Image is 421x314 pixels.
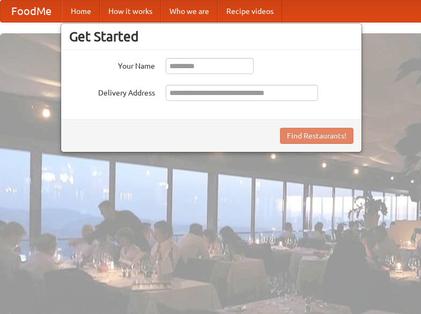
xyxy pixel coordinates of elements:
[100,1,161,22] a: How it works
[1,1,62,22] a: FoodMe
[69,58,155,71] label: Your Name
[69,85,155,98] label: Delivery Address
[69,28,353,45] h3: Get Started
[161,1,218,22] a: Who we are
[62,1,100,22] a: Home
[280,128,353,144] button: Find Restaurants!
[218,1,282,22] a: Recipe videos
